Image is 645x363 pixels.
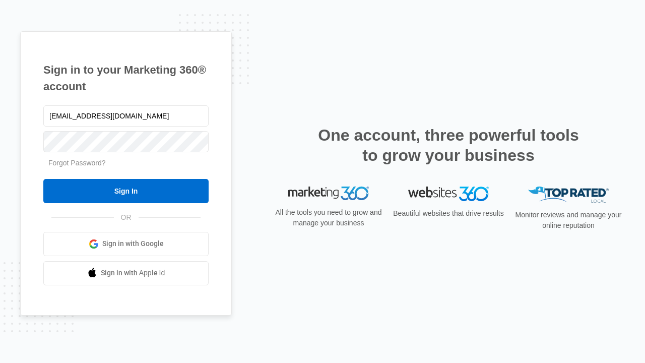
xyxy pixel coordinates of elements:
[392,208,505,219] p: Beautiful websites that drive results
[512,210,625,231] p: Monitor reviews and manage your online reputation
[102,238,164,249] span: Sign in with Google
[101,268,165,278] span: Sign in with Apple Id
[43,105,209,127] input: Email
[315,125,582,165] h2: One account, three powerful tools to grow your business
[114,212,139,223] span: OR
[43,261,209,285] a: Sign in with Apple Id
[43,62,209,95] h1: Sign in to your Marketing 360® account
[48,159,106,167] a: Forgot Password?
[408,187,489,201] img: Websites 360
[528,187,609,203] img: Top Rated Local
[43,232,209,256] a: Sign in with Google
[272,207,385,228] p: All the tools you need to grow and manage your business
[288,187,369,201] img: Marketing 360
[43,179,209,203] input: Sign In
